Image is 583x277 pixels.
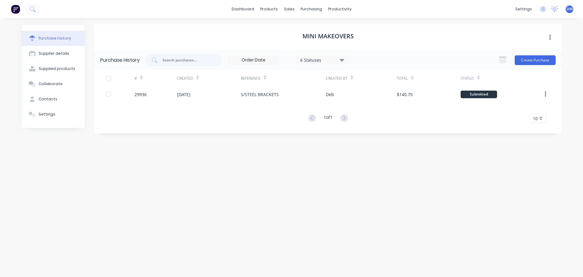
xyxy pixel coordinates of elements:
[135,76,137,81] div: #
[100,57,140,64] div: Purchase History
[39,36,71,41] div: Purchase history
[326,91,334,98] div: Deb
[22,76,85,92] button: Collaborate
[325,5,355,14] div: productivity
[135,91,147,98] div: 29936
[257,5,281,14] div: products
[461,91,497,98] div: Submitted
[567,6,573,12] span: DM
[512,5,535,14] div: settings
[533,115,538,122] span: 10
[515,55,556,65] button: Create Purchase
[177,91,190,98] div: [DATE]
[302,33,354,40] h1: MINI MAKEOVERS
[241,76,261,81] div: Reference
[177,76,193,81] div: Created
[229,5,257,14] a: dashboard
[39,51,69,56] div: Supplier details
[39,112,55,117] div: Settings
[11,5,20,14] img: Factory
[22,61,85,76] button: Supplied products
[39,66,75,71] div: Supplied products
[22,46,85,61] button: Supplier details
[22,31,85,46] button: Purchase history
[324,114,332,123] div: 1 of 1
[22,107,85,122] button: Settings
[461,76,474,81] div: Status
[298,5,325,14] div: purchasing
[39,96,57,102] div: Contacts
[22,92,85,107] button: Contacts
[326,76,347,81] div: Created By
[39,81,63,87] div: Collaborate
[300,57,344,63] div: 6 Statuses
[397,76,408,81] div: Total
[162,57,212,63] input: Search purchases...
[281,5,298,14] div: sales
[228,56,279,65] input: Order Date
[241,91,279,98] div: S/STEEL BRACKETS
[397,91,413,98] div: $140.70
